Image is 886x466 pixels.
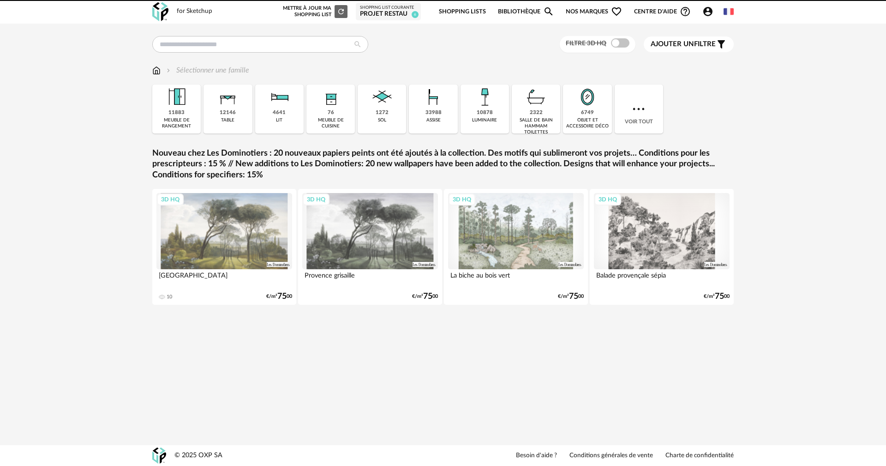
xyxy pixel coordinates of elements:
img: OXP [152,2,168,21]
div: €/m² 00 [266,293,292,300]
div: 1272 [376,109,389,116]
div: Shopping List courante [360,5,417,11]
div: 76 [328,109,334,116]
div: 10 [167,294,172,300]
img: Luminaire.png [472,85,497,109]
img: fr [724,6,734,17]
button: Ajouter unfiltre Filter icon [644,36,734,52]
img: Salle%20de%20bain.png [524,85,549,109]
div: 2322 [530,109,543,116]
div: meuble de rangement [155,117,198,129]
img: svg+xml;base64,PHN2ZyB3aWR0aD0iMTYiIGhlaWdodD0iMTciIHZpZXdCb3g9IjAgMCAxNiAxNyIgZmlsbD0ibm9uZSIgeG... [152,65,161,76]
img: Table.png [216,85,240,109]
div: 11883 [168,109,185,116]
img: Rangement.png [318,85,343,109]
div: 3D HQ [449,194,475,206]
img: Miroir.png [575,85,600,109]
a: 3D HQ Provence grisaille €/m²7500 [298,189,442,305]
img: OXP [152,448,166,464]
img: Literie.png [267,85,292,109]
span: 75 [277,293,287,300]
a: Shopping List courante PROJET RESTAU 6 [360,5,417,18]
div: 33988 [425,109,442,116]
a: Conditions générales de vente [569,452,653,460]
span: Filtre 3D HQ [566,40,606,47]
img: Meuble%20de%20rangement.png [164,85,189,109]
div: for Sketchup [177,7,212,16]
span: 75 [715,293,724,300]
div: Sélectionner une famille [165,65,249,76]
div: Balade provençale sépia [594,269,730,288]
div: luminaire [472,117,497,123]
span: Refresh icon [337,9,345,14]
span: 75 [423,293,432,300]
div: 10878 [477,109,493,116]
span: Ajouter un [651,41,694,48]
div: © 2025 OXP SA [174,451,222,460]
a: 3D HQ Balade provençale sépia €/m²7500 [590,189,734,305]
div: sol [378,117,386,123]
div: 6749 [581,109,594,116]
span: 6 [412,11,419,18]
span: Help Circle Outline icon [680,6,691,17]
a: 3D HQ [GEOGRAPHIC_DATA] 10 €/m²7500 [152,189,296,305]
div: meuble de cuisine [309,117,352,129]
a: Nouveau chez Les Dominotiers : 20 nouveaux papiers peints ont été ajoutés à la collection. Des mo... [152,148,734,181]
a: 3D HQ La biche au bois vert €/m²7500 [444,189,588,305]
span: Heart Outline icon [611,6,622,17]
span: Magnify icon [543,6,554,17]
a: Charte de confidentialité [665,452,734,460]
img: Assise.png [421,85,446,109]
div: objet et accessoire déco [566,117,609,129]
div: 3D HQ [303,194,329,206]
a: Shopping Lists [439,1,486,23]
div: 3D HQ [157,194,184,206]
span: Filter icon [716,39,727,50]
span: filtre [651,40,716,49]
div: €/m² 00 [704,293,730,300]
div: Provence grisaille [302,269,438,288]
div: assise [426,117,441,123]
div: €/m² 00 [412,293,438,300]
div: 3D HQ [594,194,621,206]
div: Voir tout [615,85,663,133]
div: 12146 [220,109,236,116]
div: lit [276,117,282,123]
span: Nos marques [566,1,622,23]
img: svg+xml;base64,PHN2ZyB3aWR0aD0iMTYiIGhlaWdodD0iMTYiIHZpZXdCb3g9IjAgMCAxNiAxNiIgZmlsbD0ibm9uZSIgeG... [165,65,172,76]
img: more.7b13dc1.svg [630,101,647,117]
div: 4641 [273,109,286,116]
div: La biche au bois vert [448,269,584,288]
div: [GEOGRAPHIC_DATA] [156,269,292,288]
span: Centre d'aideHelp Circle Outline icon [634,6,691,17]
a: Besoin d'aide ? [516,452,557,460]
a: BibliothèqueMagnify icon [498,1,554,23]
img: Sol.png [370,85,395,109]
div: table [221,117,234,123]
div: €/m² 00 [558,293,584,300]
div: Mettre à jour ma Shopping List [281,5,347,18]
span: Account Circle icon [702,6,713,17]
span: Account Circle icon [702,6,718,17]
span: 75 [569,293,578,300]
div: salle de bain hammam toilettes [515,117,557,135]
div: PROJET RESTAU [360,10,417,18]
